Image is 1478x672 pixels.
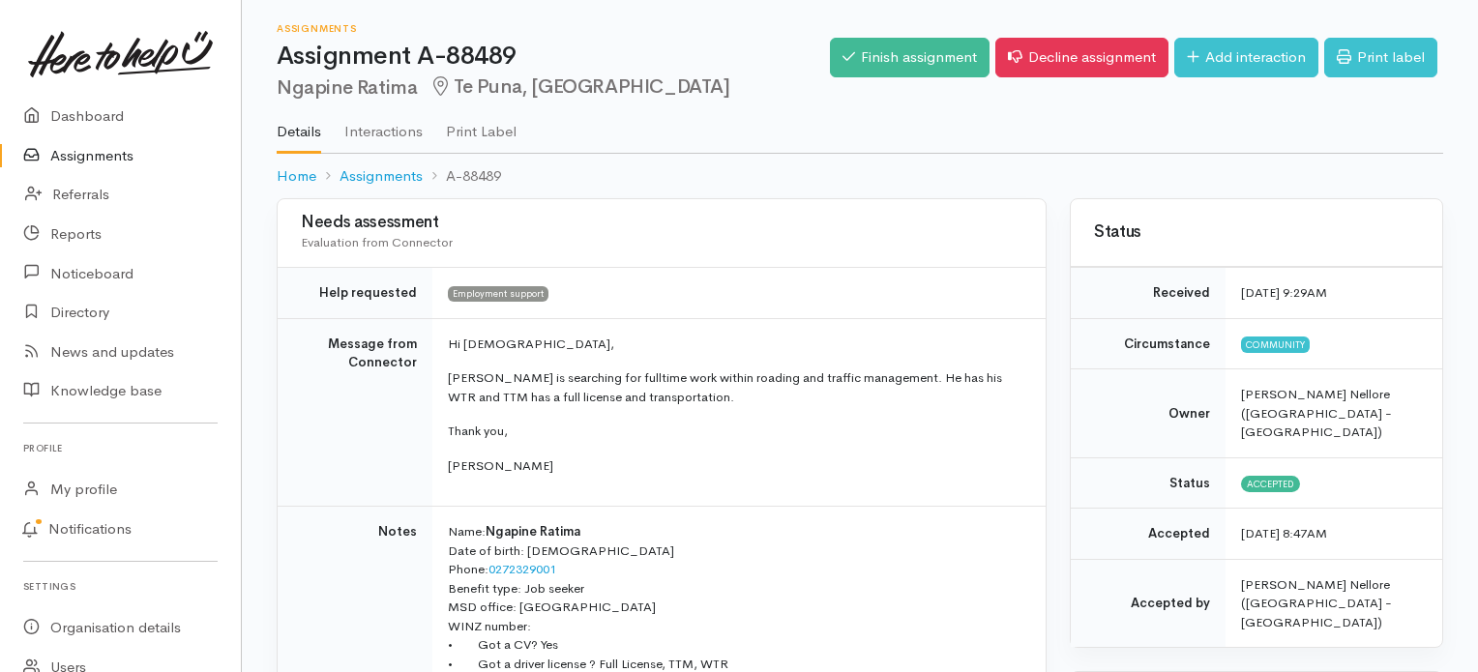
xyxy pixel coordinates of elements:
td: Status [1071,457,1226,509]
h2: Ngapine Ratima [277,76,830,99]
h6: Assignments [277,23,830,34]
span: Employment support [448,286,548,302]
a: Details [277,98,321,154]
a: Assignments [340,165,423,188]
span: Community [1241,336,1310,352]
span: Ngapine Ratima [486,523,580,540]
nav: breadcrumb [277,154,1443,199]
a: Add interaction [1174,38,1318,77]
td: Owner [1071,369,1226,458]
span: [PERSON_NAME] Nellore ([GEOGRAPHIC_DATA] - [GEOGRAPHIC_DATA]) [1241,386,1392,440]
td: Accepted [1071,509,1226,560]
h1: Assignment A-88489 [277,43,830,71]
a: Finish assignment [830,38,990,77]
td: [PERSON_NAME] Nellore ([GEOGRAPHIC_DATA] - [GEOGRAPHIC_DATA]) [1226,559,1442,647]
time: [DATE] 9:29AM [1241,284,1327,301]
a: Interactions [344,98,423,152]
td: Received [1071,268,1226,319]
td: Accepted by [1071,559,1226,647]
a: Print label [1324,38,1437,77]
span: Te Puna, [GEOGRAPHIC_DATA] [429,74,729,99]
a: 0272329001 [488,561,556,577]
a: Home [277,165,316,188]
time: [DATE] 8:47AM [1241,525,1327,541]
h6: Settings [23,573,218,599]
span: Thank you, [448,423,508,439]
h6: Profile [23,435,218,461]
a: Print Label [446,98,517,152]
span: Accepted [1241,476,1300,491]
span: [PERSON_NAME] [448,457,553,474]
td: Help requested [278,268,432,319]
h3: Status [1094,223,1419,242]
td: Message from Connector [278,318,432,507]
h3: Needs assessment [301,214,1022,232]
p: Hi [DEMOGRAPHIC_DATA], [448,335,1022,354]
li: A-88489 [423,165,501,188]
span: Evaluation from Connector [301,234,453,250]
td: Circumstance [1071,318,1226,369]
span: [PERSON_NAME] is searching for fulltime work within roading and traffic management. He has his WT... [448,369,1002,405]
a: Decline assignment [995,38,1168,77]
